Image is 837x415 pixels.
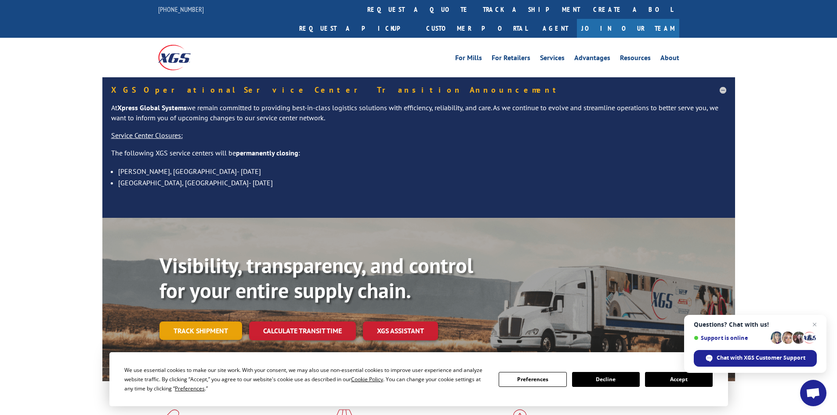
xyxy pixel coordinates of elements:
a: Track shipment [159,321,242,340]
li: [GEOGRAPHIC_DATA], [GEOGRAPHIC_DATA]- [DATE] [118,177,726,188]
a: About [660,54,679,64]
div: Cookie Consent Prompt [109,352,728,406]
h5: XGS Operational Service Center Transition Announcement [111,86,726,94]
span: Chat with XGS Customer Support [717,354,805,362]
button: Accept [645,372,713,387]
li: [PERSON_NAME], [GEOGRAPHIC_DATA]- [DATE] [118,166,726,177]
span: Preferences [175,385,205,392]
a: Calculate transit time [249,321,356,340]
a: [PHONE_NUMBER] [158,5,204,14]
a: For Mills [455,54,482,64]
span: Questions? Chat with us! [694,321,817,328]
button: Preferences [499,372,566,387]
a: Services [540,54,565,64]
p: At we remain committed to providing best-in-class logistics solutions with efficiency, reliabilit... [111,103,726,131]
a: Advantages [574,54,610,64]
a: Resources [620,54,651,64]
div: We use essential cookies to make our site work. With your consent, we may also use non-essential ... [124,365,488,393]
u: Service Center Closures: [111,131,183,140]
strong: Xpress Global Systems [117,103,187,112]
span: Chat with XGS Customer Support [694,350,817,367]
a: Request a pickup [293,19,420,38]
span: Cookie Policy [351,375,383,383]
a: For Retailers [492,54,530,64]
a: Agent [534,19,577,38]
span: Support is online [694,335,768,341]
a: XGS ASSISTANT [363,321,438,340]
p: The following XGS service centers will be : [111,148,726,166]
strong: permanently closing [236,148,298,157]
button: Decline [572,372,640,387]
b: Visibility, transparency, and control for your entire supply chain. [159,252,473,304]
a: Join Our Team [577,19,679,38]
a: Open chat [800,380,826,406]
a: Customer Portal [420,19,534,38]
